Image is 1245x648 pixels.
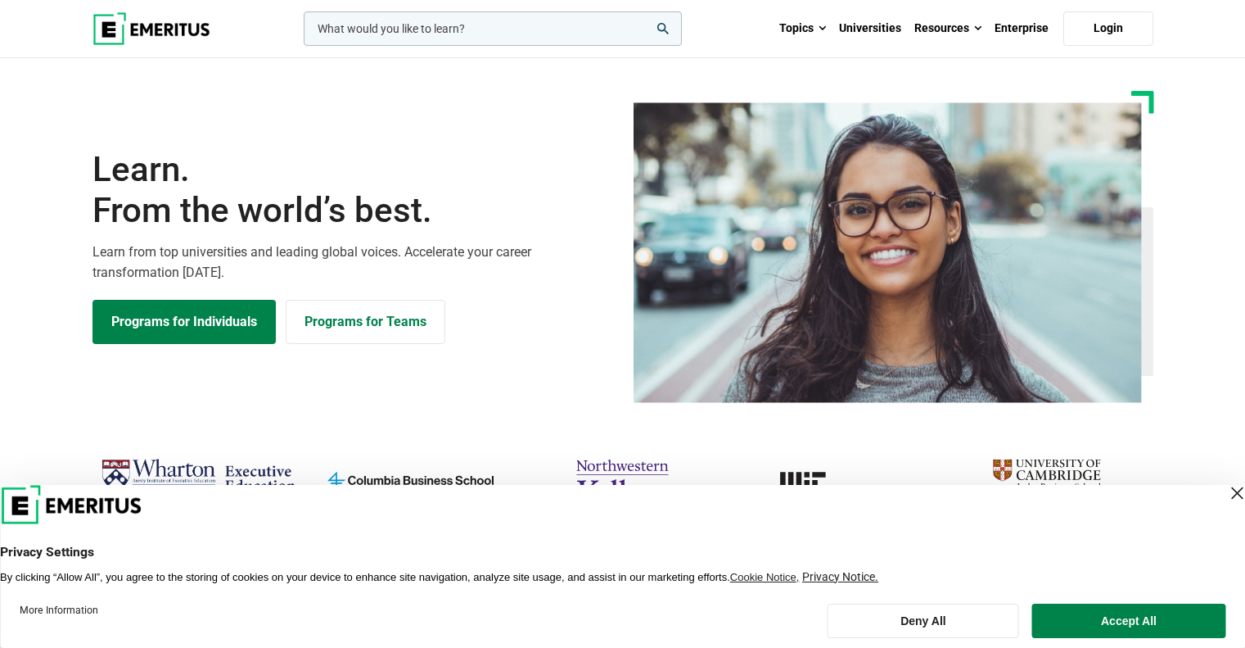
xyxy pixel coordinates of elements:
[92,149,613,232] h1: Learn.
[525,452,720,516] img: northwestern-kellogg
[92,190,613,231] span: From the world’s best.
[101,452,296,501] img: Wharton Executive Education
[737,452,932,516] a: MIT-xPRO
[313,452,508,516] img: columbia-business-school
[92,242,613,283] p: Learn from top universities and leading global voices. Accelerate your career transformation [DATE].
[304,11,682,46] input: woocommerce-product-search-field-0
[286,300,445,344] a: Explore for Business
[634,102,1142,403] img: Learn from the world's best
[737,452,932,516] img: MIT xPRO
[1063,11,1153,46] a: Login
[949,452,1144,516] img: cambridge-judge-business-school
[92,300,276,344] a: Explore Programs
